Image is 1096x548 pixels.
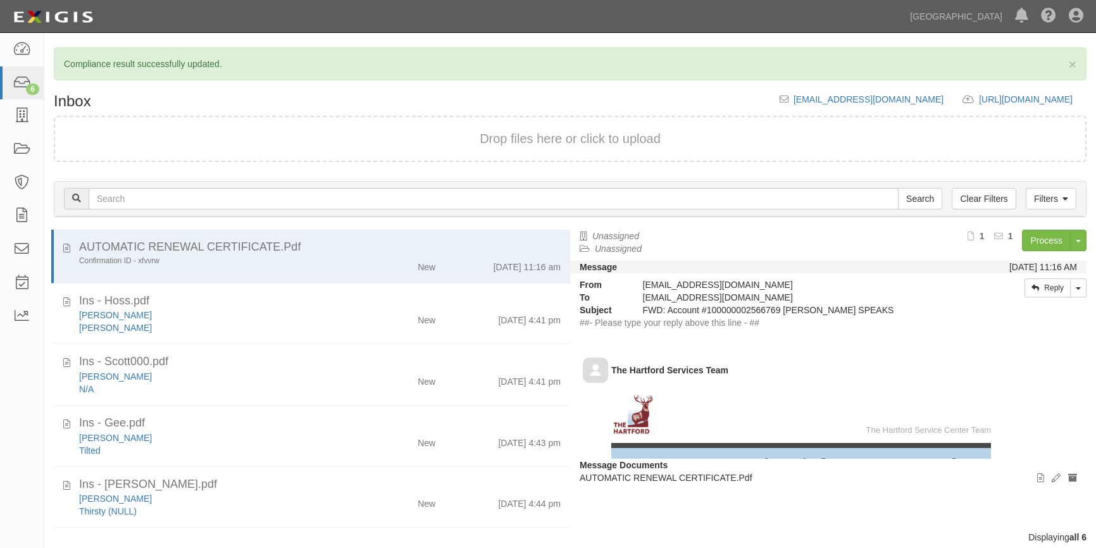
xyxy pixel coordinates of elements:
strong: Message [580,262,617,272]
b: 1 [980,231,985,241]
div: 6 [26,84,39,95]
a: Unassigned [595,244,642,254]
div: N/A [79,383,352,395]
img: The Hartford [611,392,656,437]
div: Najma [79,321,352,334]
strong: From [570,278,633,291]
p: AUTOMATIC RENEWAL CERTIFICATE.Pdf [580,471,1077,484]
div: New [418,256,435,273]
h1: Inbox [54,93,91,109]
input: Search [898,188,942,209]
a: [PERSON_NAME] [79,433,152,443]
a: Reply [1024,278,1071,297]
a: N/A [79,384,94,394]
div: AUTOMATIC RENEWAL CERTIFICATE.Pdf [79,239,561,256]
td: An Important Message from The [GEOGRAPHIC_DATA] [624,454,978,473]
a: [PERSON_NAME] [79,310,152,320]
b: The Hartford Services Team [611,365,728,375]
i: Edit document [1052,474,1061,483]
div: New [418,432,435,449]
a: Tilted [79,445,101,456]
div: New [418,309,435,327]
div: [DATE] 11:16 am [494,256,561,273]
div: Ins - Lepert.pdf [79,476,561,493]
td: The Hartford Service Center Team [656,425,991,437]
a: Thirsty (NULL) [79,506,137,516]
a: [PERSON_NAME] [79,494,152,504]
a: [PERSON_NAME] [79,371,152,382]
div: Ins - Scott000.pdf [79,354,561,370]
div: Confirmation ID - xfvvrw [79,256,352,266]
div: Displaying [44,531,1096,544]
div: [DATE] 11:16 AM [1009,261,1077,273]
div: Thirsty (NULL) [79,505,352,518]
i: Archive document [1068,474,1077,483]
i: Help Center - Complianz [1041,9,1056,24]
a: [EMAIL_ADDRESS][DOMAIN_NAME] [794,94,943,104]
strong: Message Documents [580,460,668,470]
p: Compliance result successfully updated. [64,58,1076,70]
a: Unassigned [592,231,639,241]
button: Close [1069,58,1076,71]
strong: To [570,291,633,304]
a: [URL][DOMAIN_NAME] [979,94,1087,104]
span: × [1069,57,1076,72]
div: Tilted [79,444,352,457]
div: New [418,370,435,388]
div: inbox@sbh.complianz.com [633,291,949,304]
a: [PERSON_NAME] [79,323,152,333]
a: Clear Filters [952,188,1016,209]
div: [DATE] 4:41 pm [498,309,561,327]
b: 1 [1008,231,1013,241]
div: Arnaud Lepert [79,492,352,505]
img: default-avatar-80.png [583,358,608,383]
button: Drop files here or click to upload [480,130,661,148]
span: ##- Please type your reply above this line - ## [580,318,759,328]
div: Ins - Gee.pdf [79,415,561,432]
input: Search [89,188,899,209]
div: [DATE] 4:44 pm [498,492,561,510]
div: [EMAIL_ADDRESS][DOMAIN_NAME] [633,278,949,291]
a: Filters [1026,188,1076,209]
img: logo-5460c22ac91f19d4615b14bd174203de0afe785f0fc80cf4dbbc73dc1793850b.png [9,6,97,28]
div: FWD: Account #100000002566769 BUTTERFIELD SPEAKS [633,304,949,316]
a: [GEOGRAPHIC_DATA] [904,4,1009,29]
div: [DATE] 4:41 pm [498,370,561,388]
b: all 6 [1069,532,1087,542]
div: Munawar Hossain [79,309,352,321]
div: Ins - Hoss.pdf [79,293,561,309]
div: New [418,492,435,510]
strong: Subject [570,304,633,316]
a: Process [1022,230,1071,251]
div: [DATE] 4:43 pm [498,432,561,449]
div: Andrew Scott [79,370,352,383]
div: Terrence Gee [79,432,352,444]
i: View [1037,474,1044,483]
